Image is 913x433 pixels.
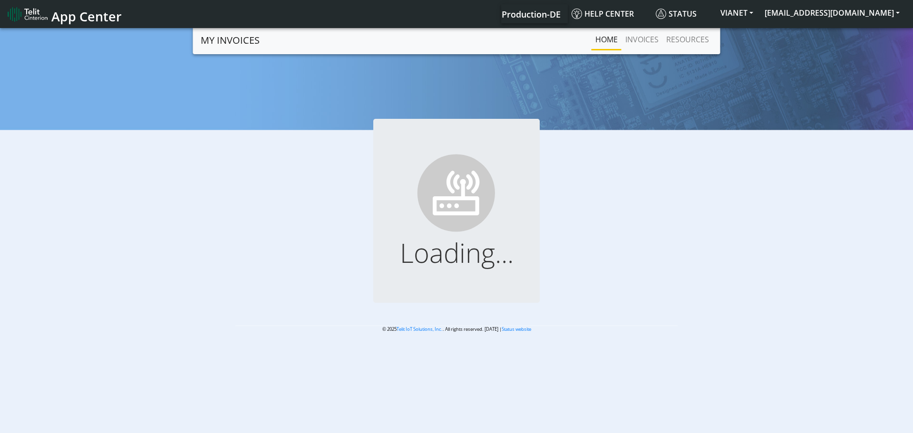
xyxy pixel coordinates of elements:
[8,4,120,24] a: App Center
[652,4,715,23] a: Status
[8,7,48,22] img: logo-telit-cinterion-gw-new.png
[662,30,713,49] a: RESOURCES
[568,4,652,23] a: Help center
[572,9,582,19] img: knowledge.svg
[389,237,524,269] h1: Loading...
[413,149,500,237] img: ...
[51,8,122,25] span: App Center
[622,30,662,49] a: INVOICES
[502,9,561,20] span: Production-DE
[235,326,678,333] p: © 2025 . All rights reserved. [DATE] |
[397,326,443,332] a: Telit IoT Solutions, Inc.
[759,4,905,21] button: [EMAIL_ADDRESS][DOMAIN_NAME]
[201,31,260,50] a: MY INVOICES
[572,9,634,19] span: Help center
[502,326,531,332] a: Status website
[592,30,622,49] a: Home
[656,9,697,19] span: Status
[501,4,560,23] a: Your current platform instance
[715,4,759,21] button: VIANET
[656,9,666,19] img: status.svg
